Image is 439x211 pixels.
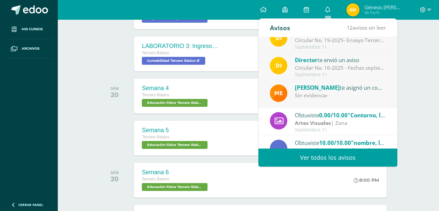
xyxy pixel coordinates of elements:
img: bd5c7d90de01a998aac2bc4ae78bdcd9.png [270,84,287,102]
div: Septiembre 11 [295,72,386,78]
div: Avisos [270,19,290,37]
span: "Contorno, luces y sombras" [348,111,425,119]
span: 12 [347,24,353,31]
div: te asignó un comentario en 'Contorno, luces y sombras' para 'Artes Visuales' [295,83,386,92]
img: f0b35651ae50ff9c693c4cbd3f40c4bb.png [270,29,287,47]
span: Educación Física 'Tercero Básico B' [142,183,208,191]
span: 10.00/10.00 [319,139,351,147]
div: Semana 4 [142,85,209,92]
div: 20 [111,175,119,183]
div: Sin evidencia- [295,92,386,99]
span: Educación Física 'Tercero Básico B' [142,99,208,107]
span: Cerrar panel [18,202,43,207]
span: avisos sin leer [347,24,386,31]
a: Ver todos los avisos [258,149,397,167]
span: Tercero Básico [142,51,169,55]
div: Circular No. 19-2025- Ensayo Tercero Básico: Estimados padres de familia y/o encargados Compartim... [295,36,386,44]
span: Génesis [PERSON_NAME] [364,4,404,11]
div: Semana 5 [142,127,209,134]
span: "nombre, logo y eslogan" [351,139,419,147]
div: Circular No. 16-2025 - Fechas septiembre: Estimados padres de familia y/o encargados Compartimos ... [295,64,386,72]
div: Obtuviste en [295,138,386,147]
div: SÁB [111,86,119,91]
strong: Emprendimiento para la Productividad [295,147,394,154]
div: SÁB [111,170,119,175]
span: Tercero Básico [142,93,169,97]
span: 0.00/10.00 [319,111,348,119]
a: Mis cursos [5,20,53,39]
div: te envió un aviso [295,56,386,64]
div: 8:00 PM [354,177,379,183]
img: f0b35651ae50ff9c693c4cbd3f40c4bb.png [270,57,287,74]
span: Tercero Básico [142,177,169,181]
strong: Artes Visuales [295,119,331,127]
span: Educación Física 'Tercero Básico B' [142,141,208,149]
div: | zona [295,147,386,154]
img: 141d23962beccd975422cd4b8cf5db7c.png [346,3,360,16]
span: Mis cursos [22,27,43,32]
span: Director [295,56,318,64]
div: Semana 6 [142,169,209,176]
div: 20 [111,91,119,99]
div: Septiembre 11 [295,44,386,50]
span: Mi Perfil [364,10,404,15]
span: Contabilidad 'Tercero Básico B' [142,57,205,65]
div: | Zona [295,119,386,127]
a: Archivos [5,39,53,59]
span: Tercero Básico [142,135,169,139]
div: Septiembre 11 [295,127,386,133]
span: [PERSON_NAME] [295,84,340,91]
span: Archivos [22,46,39,51]
div: LABORATORIO 3: Ingresos y deducciones laborales. [142,43,221,50]
div: Obtuviste en [295,111,386,119]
